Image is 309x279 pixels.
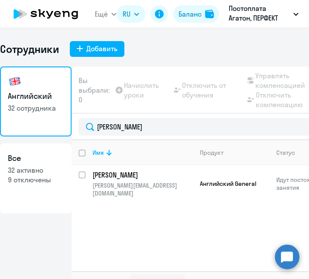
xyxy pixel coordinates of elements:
[93,181,192,197] p: [PERSON_NAME][EMAIL_ADDRESS][DOMAIN_NAME]
[123,9,130,19] span: RU
[229,3,290,24] p: Постоплата Агатон, ПЕРФЕКТ АРТ, ООО
[95,5,117,23] button: Ещё
[117,5,145,23] button: RU
[79,76,115,105] span: Вы выбрали: 0
[8,91,64,101] h3: Английский
[70,41,124,57] button: Добавить
[93,149,192,157] div: Имя
[224,3,303,24] button: Постоплата Агатон, ПЕРФЕКТ АРТ, ООО
[173,5,219,23] button: Балансbalance
[200,149,269,157] div: Продукт
[93,170,192,180] a: [PERSON_NAME]
[205,10,214,18] img: balance
[179,9,202,19] div: Баланс
[95,9,108,19] span: Ещё
[93,170,191,180] p: [PERSON_NAME]
[276,149,295,157] div: Статус
[8,175,64,185] p: 9 отключены
[200,149,223,157] div: Продукт
[8,103,64,113] p: 32 сотрудника
[8,165,64,175] p: 32 активно
[86,44,117,53] div: Добавить
[8,74,22,88] img: english
[8,153,64,164] h3: Все
[200,180,256,188] span: Английский General
[93,149,104,157] div: Имя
